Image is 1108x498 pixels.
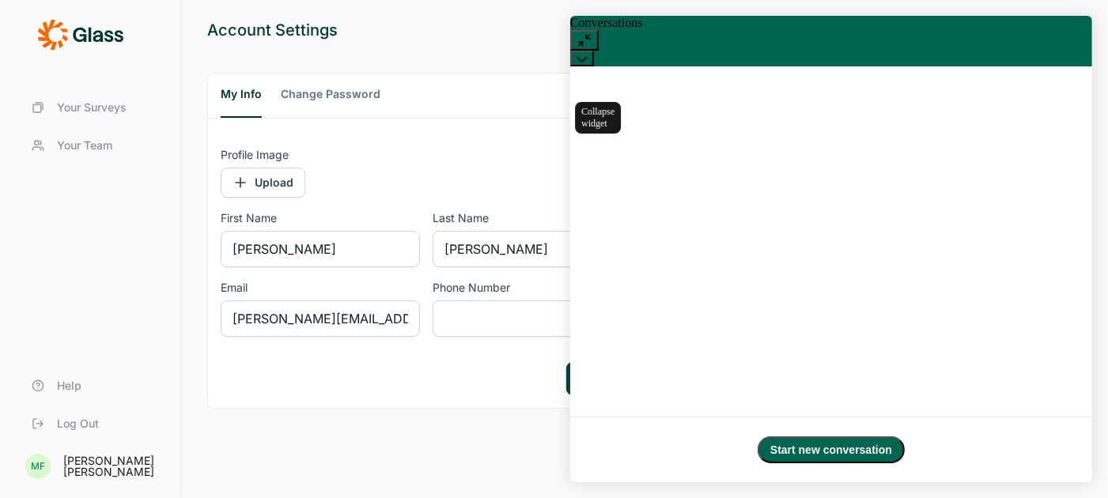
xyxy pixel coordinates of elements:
[57,138,112,153] span: Your Team
[221,210,420,226] label: First Name
[203,436,350,463] button: Start new conversation
[433,280,632,296] label: Phone Number
[221,280,420,296] label: Email
[57,100,127,115] span: Your Surveys
[57,378,81,394] span: Help
[22,32,38,48] svg: Expand window
[207,19,338,41] span: Account Settings
[221,147,632,163] label: Profile Image
[281,86,380,118] button: Change Password
[221,86,262,118] button: My Info
[25,454,51,479] div: MF
[57,416,99,432] span: Log Out
[63,455,162,477] div: [PERSON_NAME] [PERSON_NAME]
[221,168,305,198] button: Upload
[433,210,632,226] label: Last Name
[22,53,33,64] svg: Close Chat
[16,16,89,29] span: Conversations
[21,102,66,134] div: Collapse widget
